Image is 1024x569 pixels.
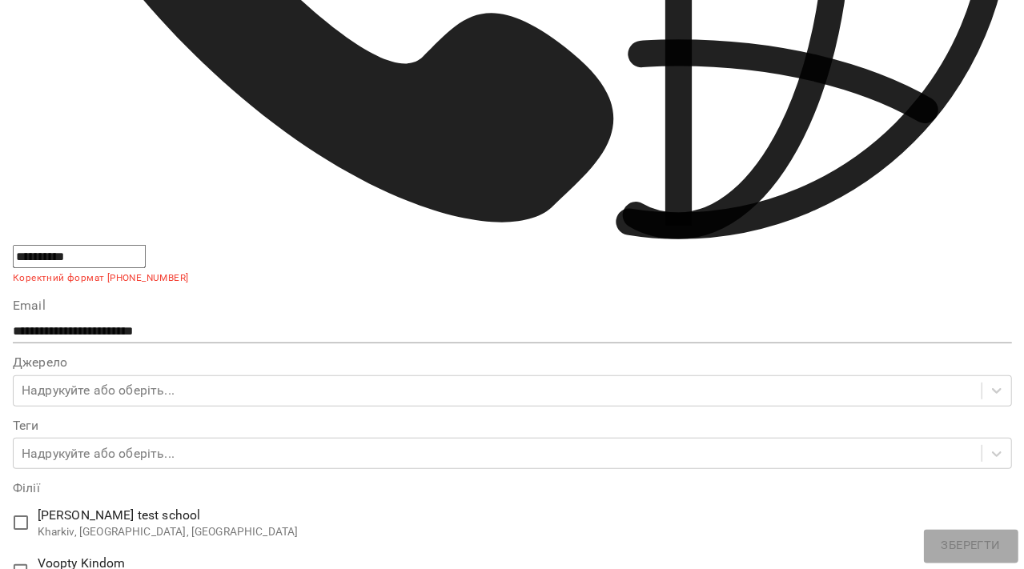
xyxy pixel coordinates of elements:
p: Kharkiv, [GEOGRAPHIC_DATA], [GEOGRAPHIC_DATA] [38,524,299,540]
div: Надрукуйте або оберіть... [22,444,175,463]
p: Коректний формат [PHONE_NUMBER] [13,270,1011,287]
label: Email [13,299,1011,312]
span: [PERSON_NAME] test school [38,506,299,525]
label: Філії [13,482,1011,495]
label: Джерело [13,356,1011,369]
div: Надрукуйте або оберіть... [22,382,175,401]
label: Теги [13,419,1011,432]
